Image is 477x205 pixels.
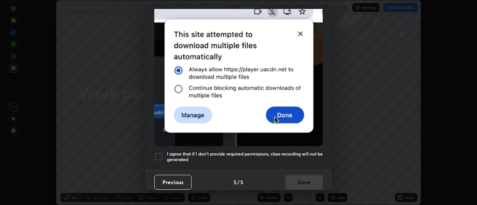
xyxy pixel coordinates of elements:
[154,175,192,190] button: Previous
[240,178,243,186] h4: 5
[234,178,237,186] h4: 5
[167,151,323,163] h5: I agree that if I don't provide required permissions, class recording will not be generated
[237,178,240,186] h4: /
